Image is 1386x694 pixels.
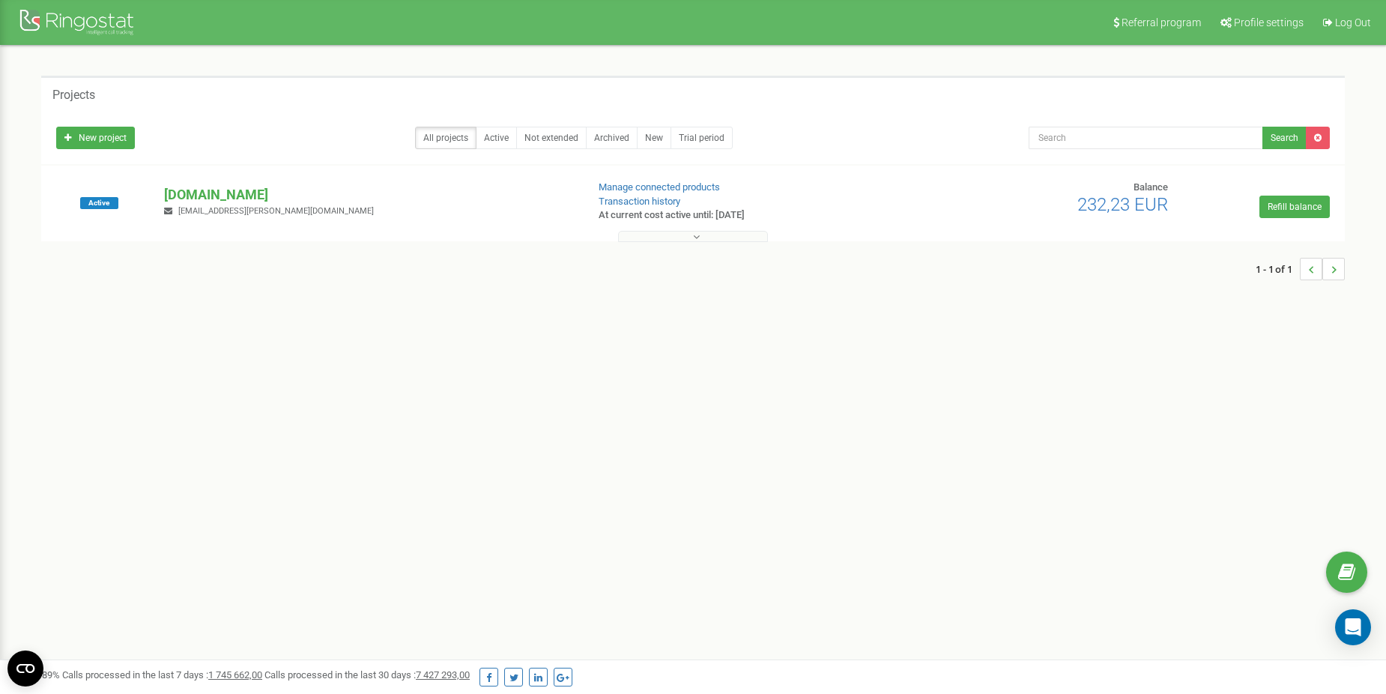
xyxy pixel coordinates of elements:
[599,208,901,223] p: At current cost active until: [DATE]
[1259,196,1330,218] a: Refill balance
[1122,16,1201,28] span: Referral program
[52,88,95,102] h5: Projects
[671,127,733,149] a: Trial period
[80,197,118,209] span: Active
[164,185,574,205] p: [DOMAIN_NAME]
[1029,127,1264,149] input: Search
[1335,609,1371,645] div: Open Intercom Messenger
[416,669,470,681] u: 7 427 293,00
[415,127,476,149] a: All projects
[1234,16,1304,28] span: Profile settings
[599,181,720,193] a: Manage connected products
[586,127,638,149] a: Archived
[1335,16,1371,28] span: Log Out
[516,127,587,149] a: Not extended
[637,127,671,149] a: New
[1256,243,1345,295] nav: ...
[62,669,262,681] span: Calls processed in the last 7 days :
[599,196,680,207] a: Transaction history
[178,206,374,216] span: [EMAIL_ADDRESS][PERSON_NAME][DOMAIN_NAME]
[1262,127,1307,149] button: Search
[7,651,43,687] button: Open CMP widget
[264,669,470,681] span: Calls processed in the last 30 days :
[56,127,135,149] a: New project
[1134,181,1168,193] span: Balance
[1077,194,1168,215] span: 232,23 EUR
[208,669,262,681] u: 1 745 662,00
[476,127,517,149] a: Active
[1256,258,1300,280] span: 1 - 1 of 1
